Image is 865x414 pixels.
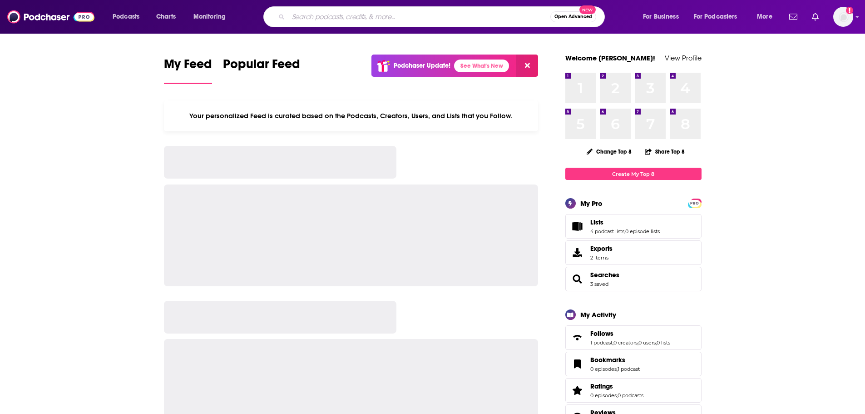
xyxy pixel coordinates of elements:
a: Bookmarks [568,358,587,370]
a: 4 podcast lists [590,228,624,234]
a: Follows [568,331,587,344]
button: open menu [751,10,784,24]
img: User Profile [833,7,853,27]
span: , [617,392,618,399]
a: Ratings [590,382,643,390]
a: Create My Top 8 [565,168,702,180]
button: open menu [637,10,690,24]
span: Exports [568,246,587,259]
button: Open AdvancedNew [550,11,596,22]
div: Search podcasts, credits, & more... [272,6,613,27]
a: 0 users [638,339,656,346]
a: Welcome [PERSON_NAME]! [565,54,655,62]
button: open menu [688,10,751,24]
a: View Profile [665,54,702,62]
a: 0 creators [613,339,638,346]
a: Follows [590,329,670,338]
p: Podchaser Update! [394,62,450,70]
button: open menu [106,10,151,24]
span: Ratings [565,378,702,403]
span: Lists [565,214,702,239]
button: Share Top 8 [644,143,685,160]
span: For Podcasters [694,10,737,23]
a: PRO [689,200,700,206]
span: Follows [590,329,613,338]
a: Ratings [568,384,587,397]
div: Your personalized Feed is curated based on the Podcasts, Creators, Users, and Lists that you Follow. [164,100,539,131]
a: Searches [590,271,619,279]
a: Charts [150,10,181,24]
span: More [757,10,772,23]
span: , [624,228,625,234]
span: Logged in as HavasAlexa [833,7,853,27]
span: Follows [565,325,702,350]
span: Lists [590,218,603,226]
a: Lists [568,220,587,233]
span: , [617,366,618,372]
span: PRO [689,200,700,207]
a: Show notifications dropdown [786,9,801,25]
svg: Add a profile image [846,7,853,14]
div: My Pro [580,199,603,208]
div: My Activity [580,310,616,319]
a: 0 lists [657,339,670,346]
a: 0 episode lists [625,228,660,234]
span: Popular Feed [223,56,300,77]
a: 3 saved [590,281,608,287]
a: 1 podcast [618,366,640,372]
a: Lists [590,218,660,226]
a: My Feed [164,56,212,84]
span: Bookmarks [590,356,625,364]
span: Ratings [590,382,613,390]
a: 1 podcast [590,339,613,346]
span: For Business [643,10,679,23]
span: Exports [590,244,613,253]
a: Show notifications dropdown [808,9,822,25]
span: Monitoring [193,10,226,23]
button: open menu [187,10,237,24]
a: Bookmarks [590,356,640,364]
img: Podchaser - Follow, Share and Rate Podcasts [7,8,94,25]
span: Podcasts [113,10,139,23]
button: Change Top 8 [581,146,638,157]
span: Charts [156,10,176,23]
a: 0 episodes [590,392,617,399]
a: See What's New [454,60,509,72]
input: Search podcasts, credits, & more... [288,10,550,24]
a: Searches [568,273,587,285]
span: Searches [565,267,702,291]
span: Open Advanced [554,15,592,19]
a: Exports [565,240,702,265]
span: , [613,339,613,346]
span: , [638,339,638,346]
a: Popular Feed [223,56,300,84]
span: 2 items [590,254,613,261]
span: New [579,5,596,14]
span: My Feed [164,56,212,77]
a: 0 podcasts [618,392,643,399]
button: Show profile menu [833,7,853,27]
a: 0 episodes [590,366,617,372]
span: Bookmarks [565,352,702,376]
